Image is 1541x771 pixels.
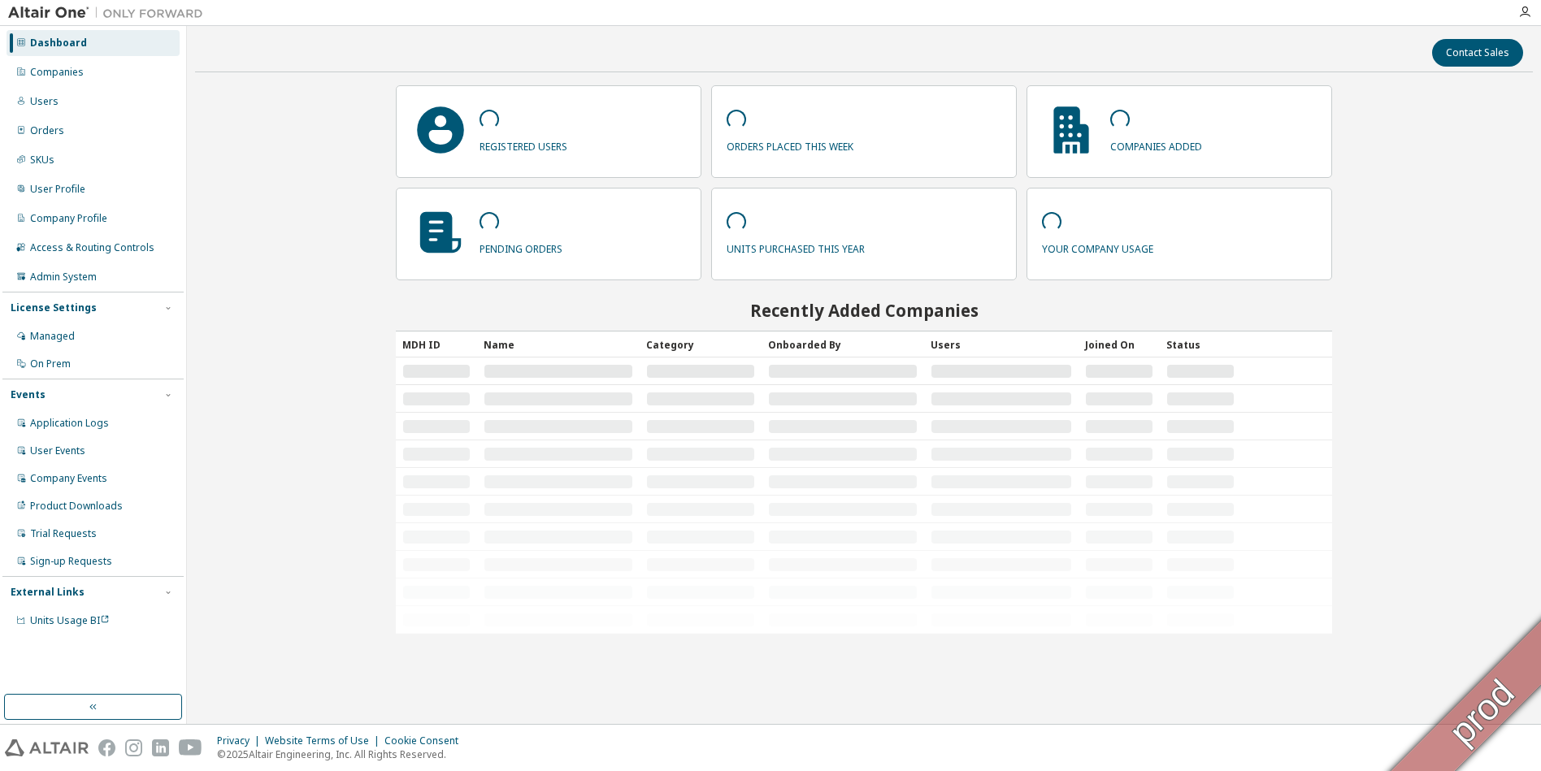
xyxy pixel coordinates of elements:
[1166,331,1235,357] div: Status
[30,271,97,284] div: Admin System
[931,331,1072,357] div: Users
[1432,39,1523,67] button: Contact Sales
[384,734,468,747] div: Cookie Consent
[217,734,265,747] div: Privacy
[30,66,84,79] div: Companies
[30,241,154,254] div: Access & Routing Controls
[30,527,97,540] div: Trial Requests
[646,331,755,357] div: Category
[30,357,71,370] div: On Prem
[30,330,75,343] div: Managed
[484,331,633,357] div: Name
[30,417,109,430] div: Application Logs
[727,237,865,256] p: units purchased this year
[11,586,85,599] div: External Links
[11,301,97,314] div: License Settings
[30,613,110,627] span: Units Usage BI
[30,472,107,485] div: Company Events
[1085,331,1153,357] div: Joined On
[1110,135,1202,154] p: companies added
[30,183,85,196] div: User Profile
[396,300,1332,321] h2: Recently Added Companies
[402,331,471,357] div: MDH ID
[265,734,384,747] div: Website Terms of Use
[30,555,112,568] div: Sign-up Requests
[480,135,567,154] p: registered users
[30,154,54,167] div: SKUs
[1042,237,1153,256] p: your company usage
[727,135,853,154] p: orders placed this week
[98,739,115,756] img: facebook.svg
[30,124,64,137] div: Orders
[30,444,85,457] div: User Events
[8,5,211,21] img: Altair One
[179,739,202,756] img: youtube.svg
[768,331,918,357] div: Onboarded By
[30,500,123,513] div: Product Downloads
[30,37,87,50] div: Dashboard
[152,739,169,756] img: linkedin.svg
[480,237,562,256] p: pending orders
[30,212,107,225] div: Company Profile
[217,747,468,761] p: © 2025 Altair Engineering, Inc. All Rights Reserved.
[30,95,59,108] div: Users
[11,388,46,401] div: Events
[5,739,89,756] img: altair_logo.svg
[125,739,142,756] img: instagram.svg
